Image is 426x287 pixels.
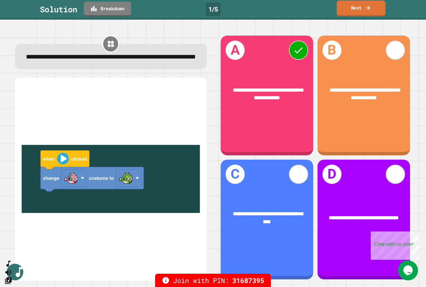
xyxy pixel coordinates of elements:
button: Mute music [4,268,12,276]
span: 31687395 [232,275,264,285]
iframe: chat widget [371,231,419,260]
img: quiz-media%2F09KYvY5LCv8Pv5nCZTRN.png [22,86,200,272]
h1: D [322,165,342,184]
div: Solution [40,3,77,15]
button: SpeedDial basic example [4,260,12,268]
button: Change Music [4,276,12,285]
a: Next [337,1,386,16]
iframe: chat widget [398,260,419,280]
a: Breakdown [84,2,131,17]
div: 1 / 5 [206,3,221,16]
h1: C [226,165,245,184]
h1: A [226,41,245,60]
h1: B [322,41,342,60]
div: Join with PIN: [155,274,271,287]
